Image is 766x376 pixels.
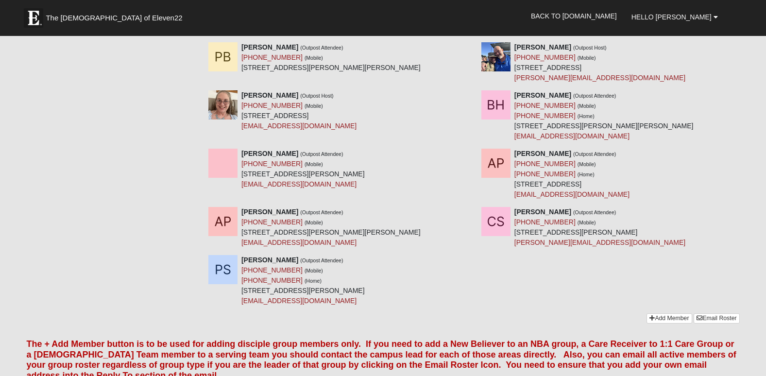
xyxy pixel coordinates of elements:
[514,90,694,141] div: [STREET_ADDRESS][PERSON_NAME][PERSON_NAME]
[514,150,571,157] strong: [PERSON_NAME]
[241,149,365,189] div: [STREET_ADDRESS][PERSON_NAME]
[514,112,576,120] a: [PHONE_NUMBER]
[573,93,616,99] small: (Outpost Attendee)
[305,268,323,273] small: (Mobile)
[305,278,322,284] small: (Home)
[514,207,685,248] div: [STREET_ADDRESS][PERSON_NAME]
[241,160,303,168] a: [PHONE_NUMBER]
[241,207,421,248] div: [STREET_ADDRESS][PERSON_NAME][PERSON_NAME]
[514,91,571,99] strong: [PERSON_NAME]
[578,161,596,167] small: (Mobile)
[578,113,595,119] small: (Home)
[19,3,213,28] a: The [DEMOGRAPHIC_DATA] of Eleven22
[305,161,323,167] small: (Mobile)
[300,257,343,263] small: (Outpost Attendee)
[647,313,692,324] a: Add Member
[631,13,712,21] span: Hello [PERSON_NAME]
[573,45,606,51] small: (Outpost Host)
[514,53,576,61] a: [PHONE_NUMBER]
[573,209,616,215] small: (Outpost Attendee)
[241,122,357,130] a: [EMAIL_ADDRESS][DOMAIN_NAME]
[241,102,303,109] a: [PHONE_NUMBER]
[300,93,333,99] small: (Outpost Host)
[514,239,685,246] a: [PERSON_NAME][EMAIL_ADDRESS][DOMAIN_NAME]
[241,42,421,73] div: [STREET_ADDRESS][PERSON_NAME][PERSON_NAME]
[578,103,596,109] small: (Mobile)
[241,266,303,274] a: [PHONE_NUMBER]
[305,103,323,109] small: (Mobile)
[24,8,43,28] img: Eleven22 logo
[624,5,725,29] a: Hello [PERSON_NAME]
[514,102,576,109] a: [PHONE_NUMBER]
[241,297,357,305] a: [EMAIL_ADDRESS][DOMAIN_NAME]
[300,45,343,51] small: (Outpost Attendee)
[514,132,630,140] a: [EMAIL_ADDRESS][DOMAIN_NAME]
[241,276,303,284] a: [PHONE_NUMBER]
[300,209,343,215] small: (Outpost Attendee)
[300,151,343,157] small: (Outpost Attendee)
[578,171,595,177] small: (Home)
[514,160,576,168] a: [PHONE_NUMBER]
[241,180,357,188] a: [EMAIL_ADDRESS][DOMAIN_NAME]
[241,53,303,61] a: [PHONE_NUMBER]
[241,208,298,216] strong: [PERSON_NAME]
[241,90,357,131] div: [STREET_ADDRESS]
[694,313,739,324] a: Email Roster
[241,218,303,226] a: [PHONE_NUMBER]
[514,42,685,83] div: [STREET_ADDRESS]
[241,255,365,306] div: [STREET_ADDRESS][PERSON_NAME]
[46,13,182,23] span: The [DEMOGRAPHIC_DATA] of Eleven22
[241,256,298,264] strong: [PERSON_NAME]
[514,218,576,226] a: [PHONE_NUMBER]
[514,149,630,200] div: [STREET_ADDRESS]
[514,190,630,198] a: [EMAIL_ADDRESS][DOMAIN_NAME]
[524,4,624,28] a: Back to [DOMAIN_NAME]
[305,220,323,225] small: (Mobile)
[241,239,357,246] a: [EMAIL_ADDRESS][DOMAIN_NAME]
[305,55,323,61] small: (Mobile)
[578,220,596,225] small: (Mobile)
[573,151,616,157] small: (Outpost Attendee)
[241,43,298,51] strong: [PERSON_NAME]
[514,43,571,51] strong: [PERSON_NAME]
[578,55,596,61] small: (Mobile)
[241,150,298,157] strong: [PERSON_NAME]
[514,74,685,82] a: [PERSON_NAME][EMAIL_ADDRESS][DOMAIN_NAME]
[514,170,576,178] a: [PHONE_NUMBER]
[514,208,571,216] strong: [PERSON_NAME]
[241,91,298,99] strong: [PERSON_NAME]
